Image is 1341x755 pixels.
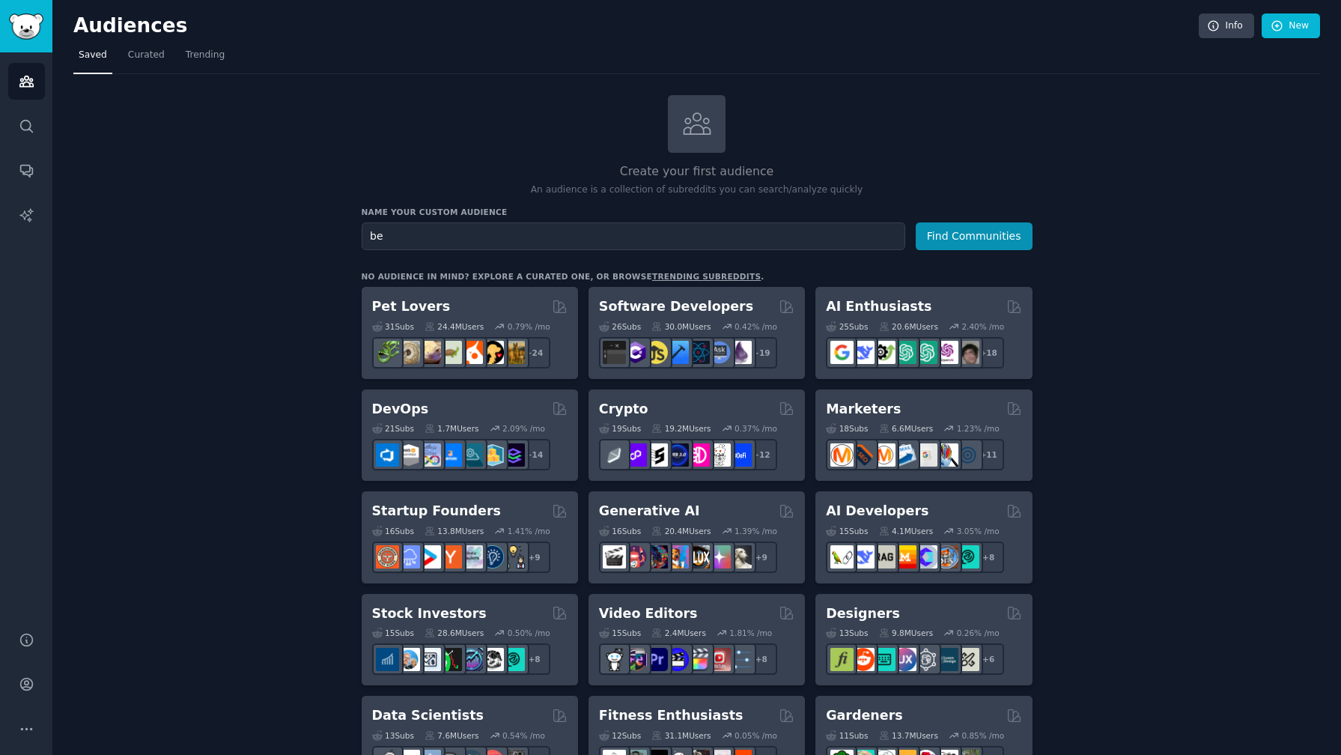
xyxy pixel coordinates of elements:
img: ycombinator [439,545,462,568]
img: PlatformEngineers [502,443,525,467]
h2: Marketers [826,400,901,419]
img: bigseo [851,443,875,467]
img: Emailmarketing [893,443,916,467]
img: MarketingResearch [935,443,958,467]
button: Find Communities [916,222,1033,250]
img: reactnative [687,341,710,364]
img: technicalanalysis [502,648,525,671]
div: 15 Sub s [599,628,641,638]
div: 1.23 % /mo [957,423,1000,434]
img: GummySearch logo [9,13,43,40]
img: CryptoNews [708,443,731,467]
img: DeepSeek [851,545,875,568]
img: leopardgeckos [418,341,441,364]
div: 31.1M Users [651,730,711,741]
img: OpenSourceAI [914,545,937,568]
img: FluxAI [687,545,710,568]
div: 12 Sub s [599,730,641,741]
img: deepdream [645,545,668,568]
img: csharp [624,341,647,364]
div: + 24 [519,337,550,369]
h2: Pet Lovers [372,297,451,316]
img: SaaS [397,545,420,568]
img: GoogleGeminiAI [830,341,854,364]
div: 15 Sub s [372,628,414,638]
img: ethfinance [603,443,626,467]
div: 9.8M Users [879,628,934,638]
a: Saved [73,43,112,74]
img: editors [624,648,647,671]
img: defi_ [729,443,752,467]
div: 13 Sub s [826,628,868,638]
div: 28.6M Users [425,628,484,638]
h2: AI Enthusiasts [826,297,931,316]
a: New [1262,13,1320,39]
input: Pick a short name, like "Digital Marketers" or "Movie-Goers" [362,222,905,250]
div: 0.85 % /mo [961,730,1004,741]
div: 24.4M Users [425,321,484,332]
img: turtle [439,341,462,364]
img: Forex [418,648,441,671]
div: 0.42 % /mo [735,321,777,332]
div: No audience in mind? Explore a curated one, or browse . [362,271,764,282]
div: 0.79 % /mo [508,321,550,332]
div: + 18 [973,337,1004,369]
div: + 9 [519,542,550,573]
img: VideoEditors [666,648,689,671]
div: 18 Sub s [826,423,868,434]
div: 19.2M Users [651,423,711,434]
div: 2.40 % /mo [961,321,1004,332]
div: 0.26 % /mo [957,628,1000,638]
img: cockatiel [460,341,483,364]
img: elixir [729,341,752,364]
img: Youtubevideo [708,648,731,671]
img: learnjavascript [645,341,668,364]
a: Curated [123,43,170,74]
h2: Designers [826,604,900,623]
h2: Stock Investors [372,604,487,623]
img: StocksAndTrading [460,648,483,671]
img: OnlineMarketing [956,443,979,467]
div: 26 Sub s [599,321,641,332]
h2: Crypto [599,400,648,419]
img: UXDesign [893,648,916,671]
img: platformengineering [460,443,483,467]
img: OpenAIDev [935,341,958,364]
img: userexperience [914,648,937,671]
div: 4.1M Users [879,526,934,536]
div: 20.4M Users [651,526,711,536]
p: An audience is a collection of subreddits you can search/analyze quickly [362,184,1033,197]
div: 30.0M Users [651,321,711,332]
div: + 9 [746,542,777,573]
h2: DevOps [372,400,429,419]
img: web3 [666,443,689,467]
img: defiblockchain [687,443,710,467]
img: EntrepreneurRideAlong [376,545,399,568]
img: Entrepreneurship [481,545,504,568]
div: + 8 [746,643,777,675]
h2: Startup Founders [372,502,501,521]
img: ValueInvesting [397,648,420,671]
img: finalcutpro [687,648,710,671]
div: 2.09 % /mo [502,423,545,434]
img: dividends [376,648,399,671]
img: software [603,341,626,364]
span: Trending [186,49,225,62]
h3: Name your custom audience [362,207,1033,217]
div: 25 Sub s [826,321,868,332]
a: Trending [180,43,230,74]
div: 6.6M Users [879,423,934,434]
img: googleads [914,443,937,467]
div: 1.7M Users [425,423,479,434]
img: iOSProgramming [666,341,689,364]
h2: Data Scientists [372,706,484,725]
div: + 19 [746,337,777,369]
h2: Create your first audience [362,163,1033,181]
img: aivideo [603,545,626,568]
span: Curated [128,49,165,62]
div: 0.05 % /mo [735,730,777,741]
h2: Gardeners [826,706,903,725]
img: dogbreed [502,341,525,364]
img: startup [418,545,441,568]
div: 13.7M Users [879,730,938,741]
